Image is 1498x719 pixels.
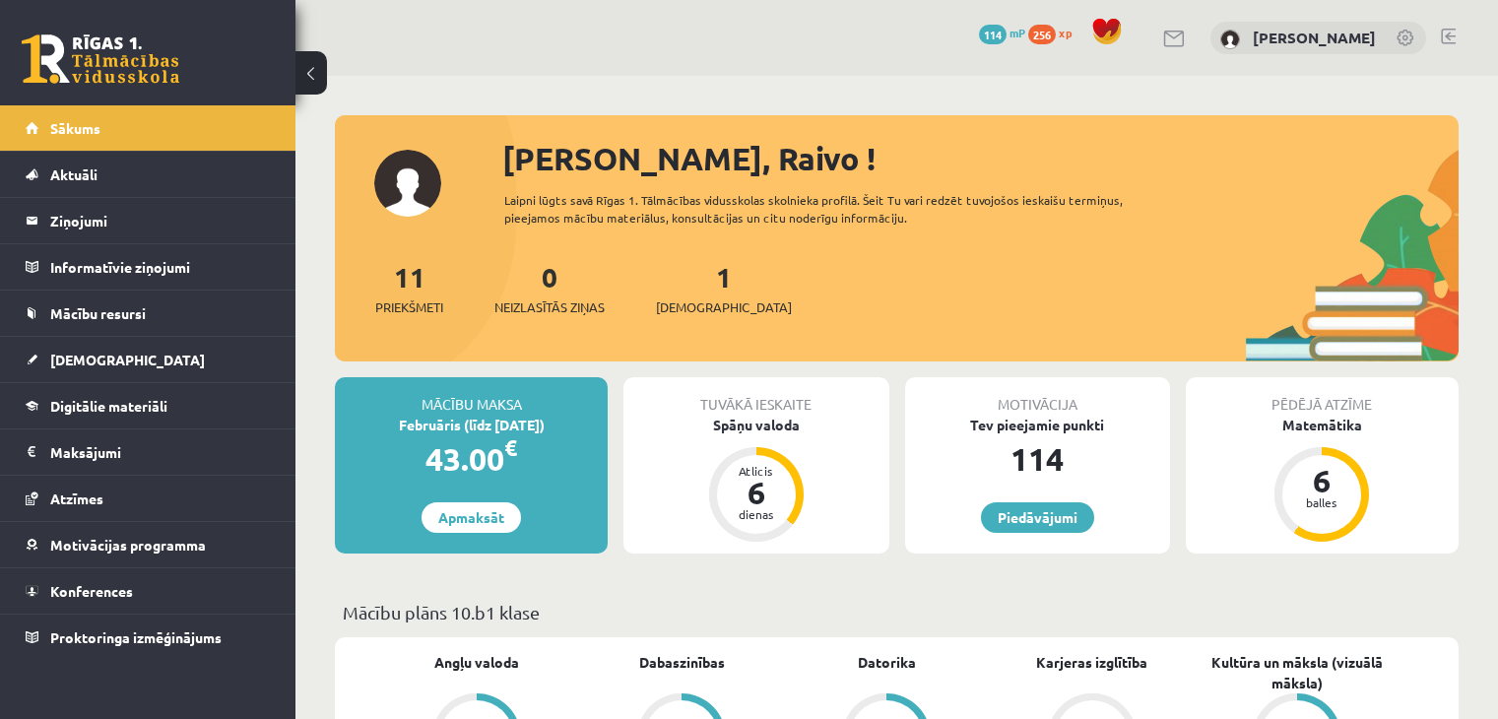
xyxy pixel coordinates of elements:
div: Februāris (līdz [DATE]) [335,415,608,435]
div: Tev pieejamie punkti [905,415,1170,435]
span: Mācību resursi [50,304,146,322]
div: [PERSON_NAME], Raivo ! [502,135,1459,182]
a: Angļu valoda [434,652,519,673]
a: 1[DEMOGRAPHIC_DATA] [656,259,792,317]
a: Sākums [26,105,271,151]
a: Informatīvie ziņojumi [26,244,271,290]
legend: Maksājumi [50,429,271,475]
div: Mācību maksa [335,377,608,415]
span: € [504,433,517,462]
legend: Informatīvie ziņojumi [50,244,271,290]
a: Mācību resursi [26,291,271,336]
a: Aktuāli [26,152,271,197]
a: Proktoringa izmēģinājums [26,615,271,660]
div: Spāņu valoda [623,415,888,435]
span: [DEMOGRAPHIC_DATA] [656,297,792,317]
a: 0Neizlasītās ziņas [494,259,605,317]
span: 114 [979,25,1007,44]
a: 256 xp [1028,25,1081,40]
div: Motivācija [905,377,1170,415]
span: Sākums [50,119,100,137]
a: Maksājumi [26,429,271,475]
div: 114 [905,435,1170,483]
div: 6 [727,477,786,508]
a: Atzīmes [26,476,271,521]
div: 43.00 [335,435,608,483]
a: Piedāvājumi [981,502,1094,533]
div: Matemātika [1186,415,1459,435]
a: Spāņu valoda Atlicis 6 dienas [623,415,888,545]
a: Matemātika 6 balles [1186,415,1459,545]
span: mP [1010,25,1025,40]
div: Tuvākā ieskaite [623,377,888,415]
span: Aktuāli [50,165,98,183]
img: Raivo Jurciks [1220,30,1240,49]
span: Konferences [50,582,133,600]
a: [PERSON_NAME] [1253,28,1376,47]
legend: Ziņojumi [50,198,271,243]
span: Priekšmeti [375,297,443,317]
a: Dabaszinības [639,652,725,673]
a: 114 mP [979,25,1025,40]
div: balles [1292,496,1351,508]
div: Atlicis [727,465,786,477]
span: Atzīmes [50,490,103,507]
div: Pēdējā atzīme [1186,377,1459,415]
a: Konferences [26,568,271,614]
div: Laipni lūgts savā Rīgas 1. Tālmācības vidusskolas skolnieka profilā. Šeit Tu vari redzēt tuvojošo... [504,191,1179,227]
a: Ziņojumi [26,198,271,243]
a: Digitālie materiāli [26,383,271,428]
span: Motivācijas programma [50,536,206,554]
a: Rīgas 1. Tālmācības vidusskola [22,34,179,84]
span: [DEMOGRAPHIC_DATA] [50,351,205,368]
a: Apmaksāt [422,502,521,533]
span: xp [1059,25,1072,40]
a: 11Priekšmeti [375,259,443,317]
span: Digitālie materiāli [50,397,167,415]
span: Neizlasītās ziņas [494,297,605,317]
a: Karjeras izglītība [1036,652,1147,673]
a: Motivācijas programma [26,522,271,567]
div: dienas [727,508,786,520]
div: 6 [1292,465,1351,496]
span: Proktoringa izmēģinājums [50,628,222,646]
a: [DEMOGRAPHIC_DATA] [26,337,271,382]
a: Datorika [858,652,916,673]
span: 256 [1028,25,1056,44]
a: Kultūra un māksla (vizuālā māksla) [1195,652,1400,693]
p: Mācību plāns 10.b1 klase [343,599,1451,625]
